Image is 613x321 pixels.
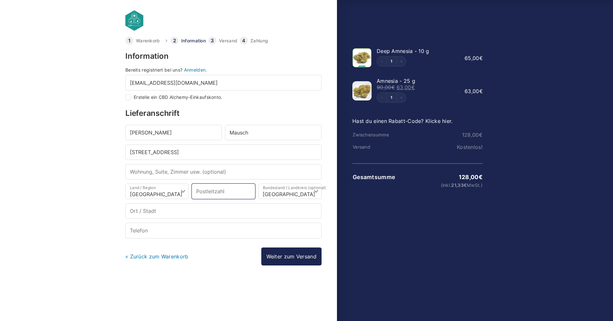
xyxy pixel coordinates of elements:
a: Zahlung [250,39,268,43]
th: Zwischensumme [352,132,396,137]
input: Vorname [125,125,222,140]
a: Hast du einen Rabatt-Code? Klicke hier. [352,118,453,124]
button: Increment [396,56,406,66]
input: Wohnung, Suite, Zimmer usw. (optional) [125,164,322,179]
span: Bereits registriert bei uns? [125,67,182,73]
span: € [479,132,483,138]
input: Nachname [225,125,322,140]
bdi: 65,00 [465,55,483,61]
span: 21,33 [451,182,467,188]
h3: Lieferanschrift [125,109,322,117]
bdi: 128,00 [459,174,483,180]
input: Telefon [125,223,322,238]
input: Ort / Stadt [125,203,322,219]
span: € [479,55,483,61]
button: Decrement [377,93,387,102]
th: Gesamtsumme [352,174,396,180]
input: E-Mail-Adresse [125,75,322,90]
span: € [479,88,483,94]
bdi: 63,00 [465,88,483,94]
input: Straße [125,144,322,160]
th: Versand [352,144,396,150]
button: Decrement [377,56,387,66]
span: Deep Amnesia - 10 g [377,48,429,54]
span: Amnesia - 25 g [377,78,415,84]
a: Weiter zum Versand [261,247,322,265]
a: Edit [387,59,396,63]
a: « Zurück zum Warenkorb [125,253,189,260]
input: Postleitzahl [192,184,255,199]
label: Erstelle ein CBD Alchemy-Einkaufskonto. [134,95,223,100]
bdi: 128,00 [462,132,483,138]
a: Information [181,39,206,43]
a: Anmelden. [184,67,207,73]
button: Increment [396,93,406,102]
span: € [464,182,467,188]
td: Kostenlos! [396,144,483,150]
span: € [479,174,483,180]
a: Versand [219,39,237,43]
small: (inkl. MwSt.) [396,183,483,187]
span: € [411,84,415,91]
span: € [391,84,395,91]
a: Edit [387,96,396,100]
h3: Information [125,52,322,60]
a: Warenkorb [136,39,160,43]
bdi: 90,00 [377,84,395,91]
bdi: 63,00 [397,84,415,91]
